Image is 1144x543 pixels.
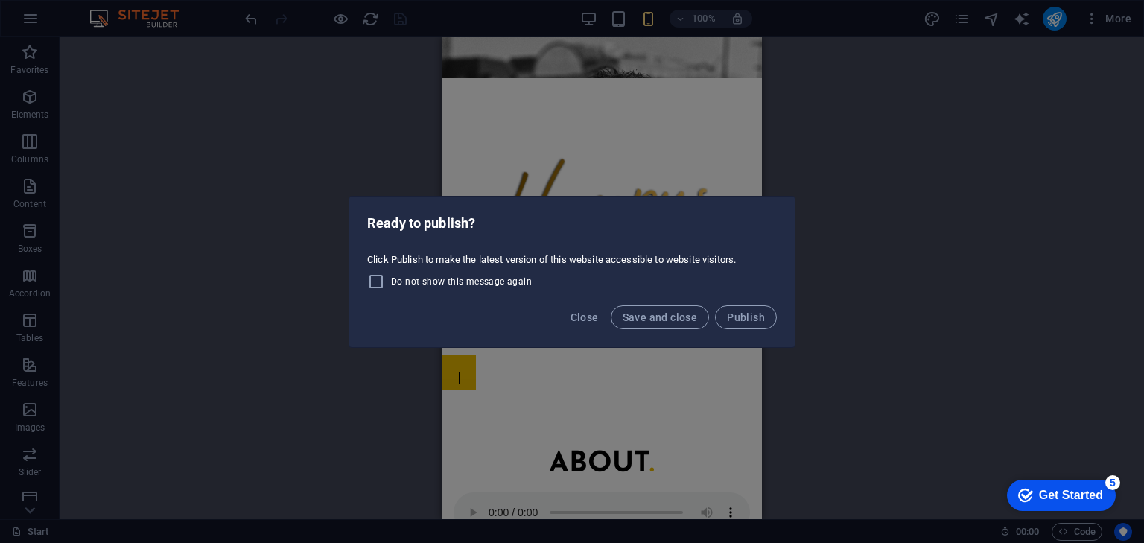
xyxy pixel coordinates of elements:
[623,311,698,323] span: Save and close
[367,215,777,232] h2: Ready to publish?
[110,3,125,18] div: 5
[571,311,599,323] span: Close
[715,305,777,329] button: Publish
[391,276,532,288] span: Do not show this message again
[727,311,765,323] span: Publish
[565,305,605,329] button: Close
[611,305,710,329] button: Save and close
[44,16,108,30] div: Get Started
[349,247,795,296] div: Click Publish to make the latest version of this website accessible to website visitors.
[12,7,121,39] div: Get Started 5 items remaining, 0% complete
